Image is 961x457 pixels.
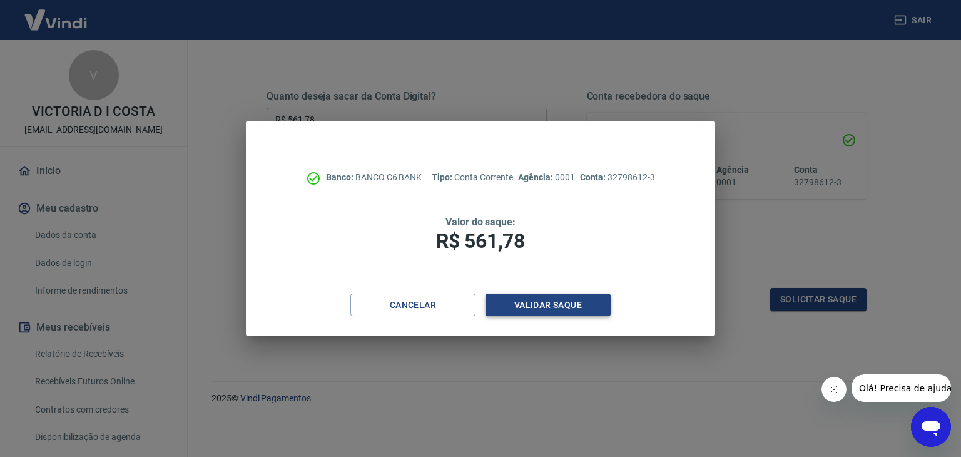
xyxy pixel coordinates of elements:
[852,374,951,402] iframe: Mensagem da empresa
[580,171,655,184] p: 32798612-3
[821,377,847,402] iframe: Fechar mensagem
[518,172,555,182] span: Agência:
[911,407,951,447] iframe: Botão para abrir a janela de mensagens
[580,172,608,182] span: Conta:
[8,9,105,19] span: Olá! Precisa de ajuda?
[432,171,513,184] p: Conta Corrente
[350,294,475,317] button: Cancelar
[436,229,525,253] span: R$ 561,78
[445,216,516,228] span: Valor do saque:
[326,171,422,184] p: BANCO C6 BANK
[518,171,574,184] p: 0001
[432,172,454,182] span: Tipo:
[326,172,355,182] span: Banco:
[486,294,611,317] button: Validar saque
